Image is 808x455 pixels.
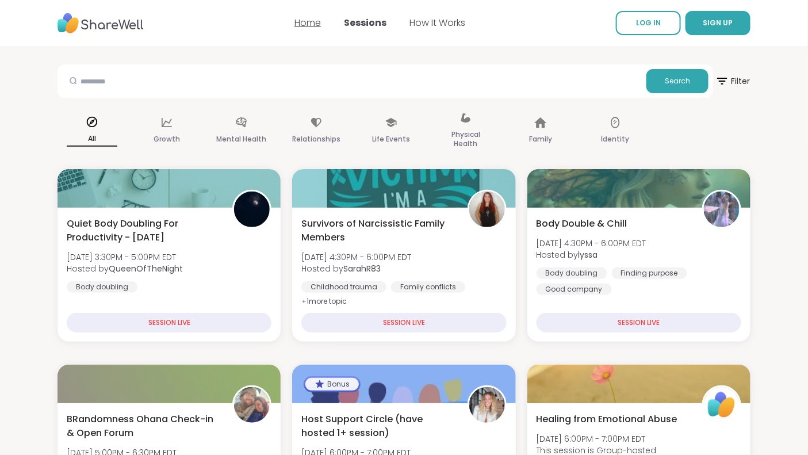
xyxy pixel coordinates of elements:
[301,251,411,263] span: [DATE] 4:30PM - 6:00PM EDT
[469,192,505,227] img: SarahR83
[234,192,270,227] img: QueenOfTheNight
[537,313,741,332] div: SESSION LIVE
[109,263,183,274] b: QueenOfTheNight
[703,18,733,28] span: SIGN UP
[67,263,183,274] span: Hosted by
[537,249,646,261] span: Hosted by
[344,16,386,29] a: Sessions
[391,281,465,293] div: Family conflicts
[704,192,740,227] img: lyssa
[301,217,454,244] span: Survivors of Narcissistic Family Members
[372,132,410,146] p: Life Events
[292,132,340,146] p: Relationships
[602,132,630,146] p: Identity
[67,251,183,263] span: [DATE] 3:30PM - 5:00PM EDT
[537,433,657,445] span: [DATE] 6:00PM - 7:00PM EDT
[616,11,681,35] a: LOG IN
[301,263,411,274] span: Hosted by
[67,217,220,244] span: Quiet Body Doubling For Productivity - [DATE]
[301,412,454,440] span: Host Support Circle (have hosted 1+ session)
[67,313,271,332] div: SESSION LIVE
[715,67,750,95] span: Filter
[704,387,740,423] img: ShareWell
[686,11,750,35] button: SIGN UP
[67,281,137,293] div: Body doubling
[537,412,677,426] span: Healing from Emotional Abuse
[441,128,491,151] p: Physical Health
[343,263,381,274] b: SarahR83
[715,64,750,98] button: Filter
[301,313,506,332] div: SESSION LIVE
[636,18,661,28] span: LOG IN
[58,7,144,39] img: ShareWell Nav Logo
[665,76,690,86] span: Search
[305,378,359,391] div: Bonus
[67,412,220,440] span: BRandomness Ohana Check-in & Open Forum
[579,249,598,261] b: lyssa
[537,217,627,231] span: Body Double & Chill
[537,284,612,295] div: Good company
[537,238,646,249] span: [DATE] 4:30PM - 6:00PM EDT
[537,267,607,279] div: Body doubling
[234,387,270,423] img: BRandom502
[646,69,709,93] button: Search
[469,387,505,423] img: amyvaninetti
[217,132,267,146] p: Mental Health
[612,267,687,279] div: Finding purpose
[301,281,386,293] div: Childhood trauma
[67,132,117,147] p: All
[154,132,180,146] p: Growth
[409,16,465,29] a: How It Works
[294,16,321,29] a: Home
[529,132,552,146] p: Family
